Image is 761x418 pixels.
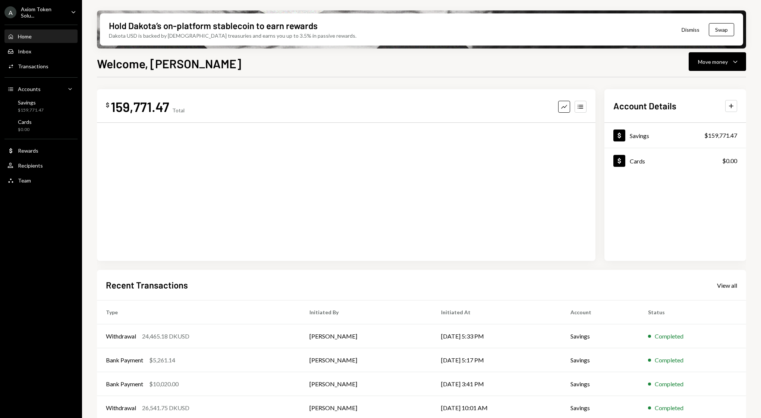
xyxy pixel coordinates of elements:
[106,356,143,365] div: Bank Payment
[604,148,746,173] a: Cards$0.00
[630,132,649,139] div: Savings
[18,63,48,69] div: Transactions
[604,123,746,148] a: Savings$159,771.47
[18,119,32,125] div: Cards
[106,380,143,389] div: Bank Payment
[18,107,44,113] div: $159,771.47
[4,97,78,115] a: Savings$159,771.47
[97,300,301,324] th: Type
[4,44,78,58] a: Inbox
[18,177,31,184] div: Team
[106,332,136,341] div: Withdrawal
[301,348,432,372] td: [PERSON_NAME]
[655,356,683,365] div: Completed
[149,356,175,365] div: $5,261.14
[655,403,683,412] div: Completed
[562,300,639,324] th: Account
[106,403,136,412] div: Withdrawal
[432,300,562,324] th: Initiated At
[172,107,185,113] div: Total
[142,332,189,341] div: 24,465.18 DKUSD
[301,300,432,324] th: Initiated By
[4,174,78,187] a: Team
[562,348,639,372] td: Savings
[18,162,43,169] div: Recipients
[672,21,709,38] button: Dismiss
[655,332,683,341] div: Completed
[698,58,728,66] div: Move money
[4,82,78,96] a: Accounts
[18,99,44,106] div: Savings
[689,52,746,71] button: Move money
[4,159,78,172] a: Recipients
[149,380,179,389] div: $10,020.00
[613,100,676,112] h2: Account Details
[18,127,32,133] div: $0.00
[4,59,78,73] a: Transactions
[18,48,31,54] div: Inbox
[4,29,78,43] a: Home
[109,32,356,40] div: Dakota USD is backed by [DEMOGRAPHIC_DATA] treasuries and earns you up to 3.5% in passive rewards.
[106,101,109,109] div: $
[432,372,562,396] td: [DATE] 3:41 PM
[18,147,38,154] div: Rewards
[97,56,241,71] h1: Welcome, [PERSON_NAME]
[432,324,562,348] td: [DATE] 5:33 PM
[18,33,32,40] div: Home
[109,19,318,32] div: Hold Dakota’s on-platform stablecoin to earn rewards
[717,282,737,289] div: View all
[142,403,189,412] div: 26,541.75 DKUSD
[562,372,639,396] td: Savings
[301,372,432,396] td: [PERSON_NAME]
[709,23,734,36] button: Swap
[655,380,683,389] div: Completed
[18,86,41,92] div: Accounts
[4,144,78,157] a: Rewards
[301,324,432,348] td: [PERSON_NAME]
[704,131,737,140] div: $159,771.47
[630,157,645,165] div: Cards
[4,6,16,18] div: A
[639,300,746,324] th: Status
[722,156,737,165] div: $0.00
[717,281,737,289] a: View all
[111,98,169,115] div: 159,771.47
[432,348,562,372] td: [DATE] 5:17 PM
[21,6,65,19] div: Axiom Token Solu...
[106,279,188,291] h2: Recent Transactions
[562,324,639,348] td: Savings
[4,116,78,134] a: Cards$0.00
